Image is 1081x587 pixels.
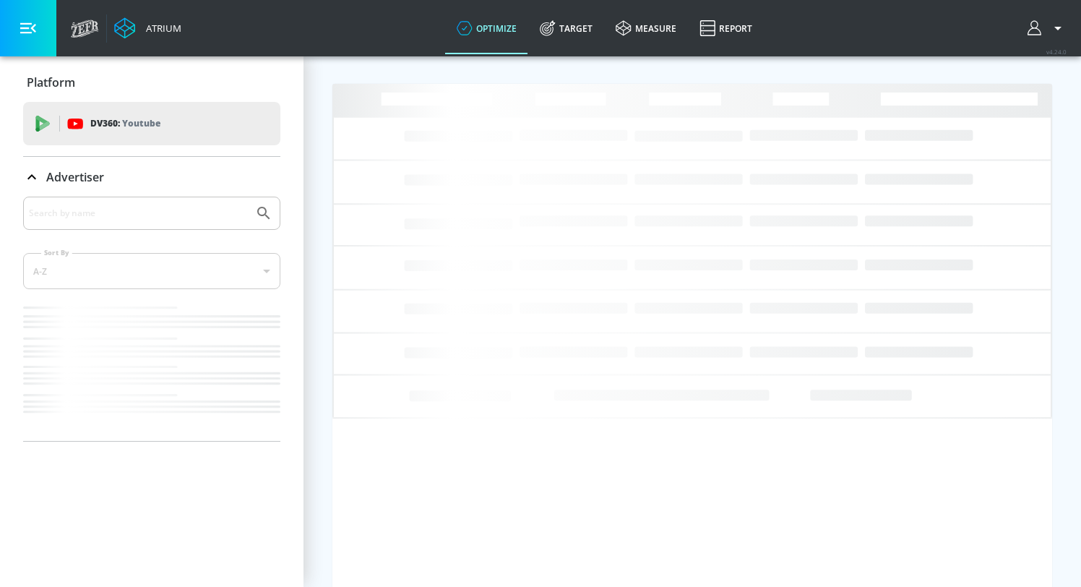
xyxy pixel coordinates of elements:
div: Advertiser [23,157,280,197]
a: Atrium [114,17,181,39]
a: optimize [445,2,528,54]
p: DV360: [90,116,160,132]
div: Platform [23,62,280,103]
div: DV360: Youtube [23,102,280,145]
div: Advertiser [23,197,280,441]
a: measure [604,2,688,54]
span: v 4.24.0 [1046,48,1067,56]
p: Advertiser [46,169,104,185]
a: Target [528,2,604,54]
div: Atrium [140,22,181,35]
p: Platform [27,74,75,90]
label: Sort By [41,248,72,257]
nav: list of Advertiser [23,301,280,441]
a: Report [688,2,764,54]
p: Youtube [122,116,160,131]
input: Search by name [29,204,248,223]
div: A-Z [23,253,280,289]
